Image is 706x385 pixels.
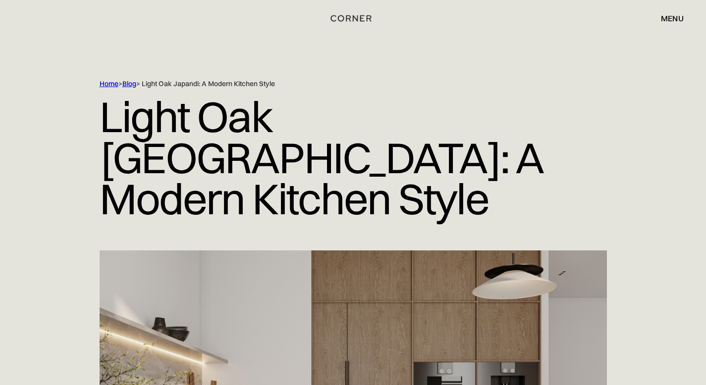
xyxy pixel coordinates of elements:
[651,10,684,27] div: menu
[661,14,684,22] div: menu
[324,12,382,25] a: home
[100,89,607,227] h1: Light Oak [GEOGRAPHIC_DATA]: A Modern Kitchen Style
[100,79,118,88] a: Home
[122,79,136,88] a: Blog
[100,79,565,89] div: > > Light Oak Japandi: A Modern Kitchen Style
